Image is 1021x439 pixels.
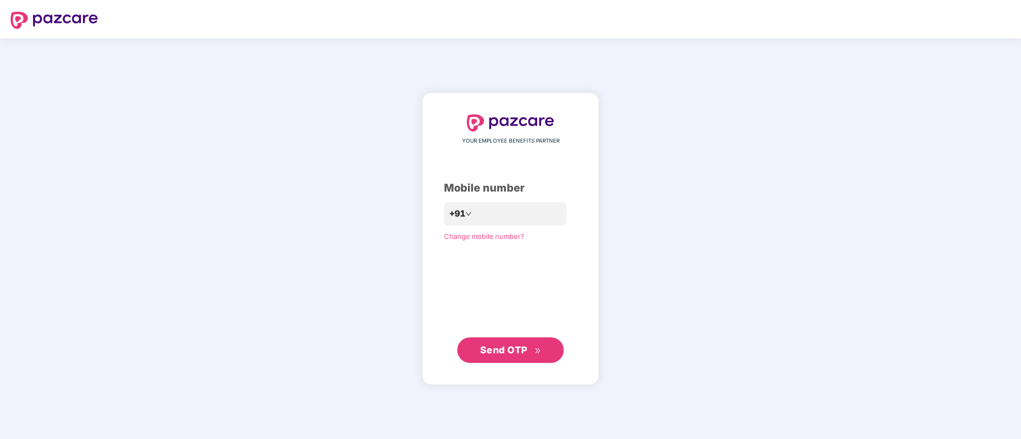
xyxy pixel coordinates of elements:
[465,211,472,217] span: down
[11,12,98,29] img: logo
[449,207,465,220] span: +91
[467,114,554,131] img: logo
[480,344,528,355] span: Send OTP
[534,347,541,354] span: double-right
[462,137,559,145] span: YOUR EMPLOYEE BENEFITS PARTNER
[444,232,524,241] a: Change mobile number?
[457,337,564,363] button: Send OTPdouble-right
[444,180,577,196] div: Mobile number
